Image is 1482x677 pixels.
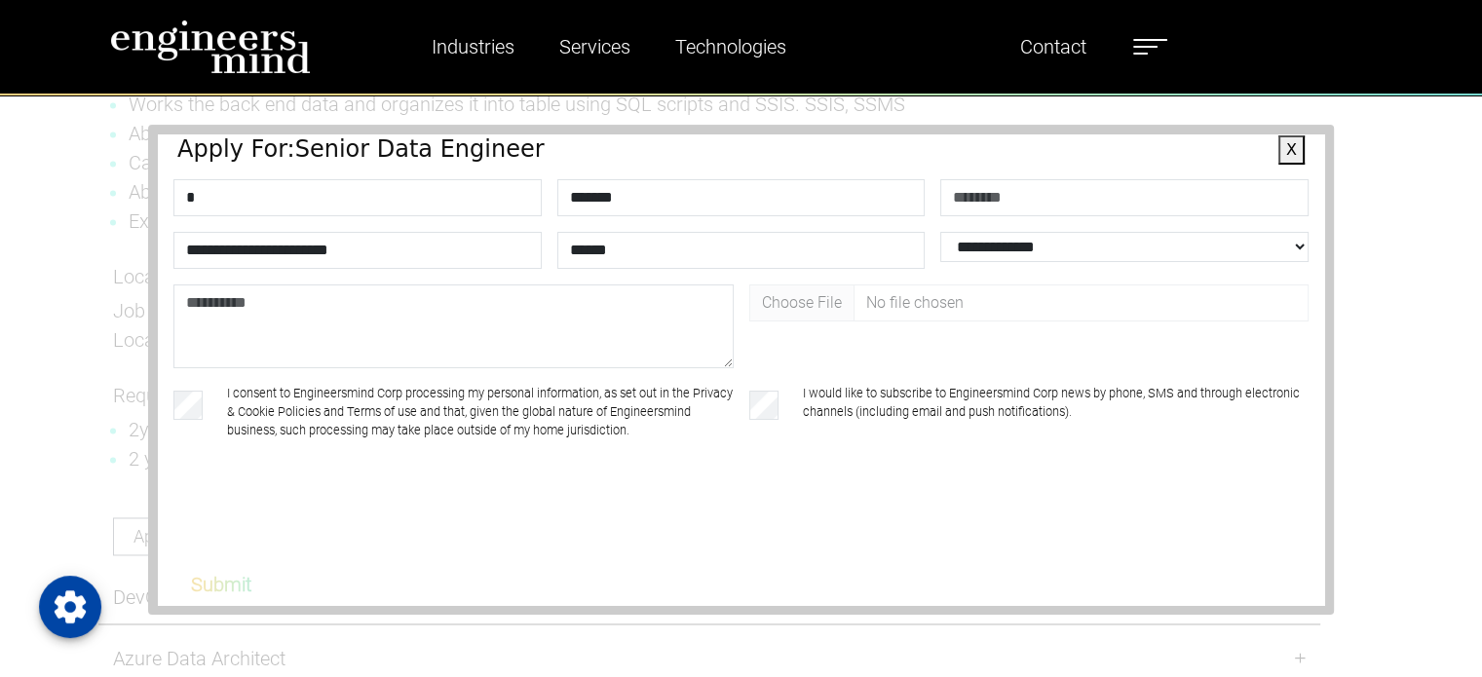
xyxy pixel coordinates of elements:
button: X [1278,135,1305,165]
a: Technologies [667,24,794,69]
h4: Apply For: Senior Data Engineer [177,135,1305,164]
iframe: reCAPTCHA [177,488,474,564]
label: I would like to subscribe to Engineersmind Corp news by phone, SMS and through electronic channel... [803,384,1309,440]
a: Contact [1012,24,1094,69]
a: Industries [424,24,522,69]
img: logo [110,19,311,74]
label: I consent to Engineersmind Corp processing my personal information, as set out in the Privacy & C... [227,384,733,440]
a: Services [551,24,638,69]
